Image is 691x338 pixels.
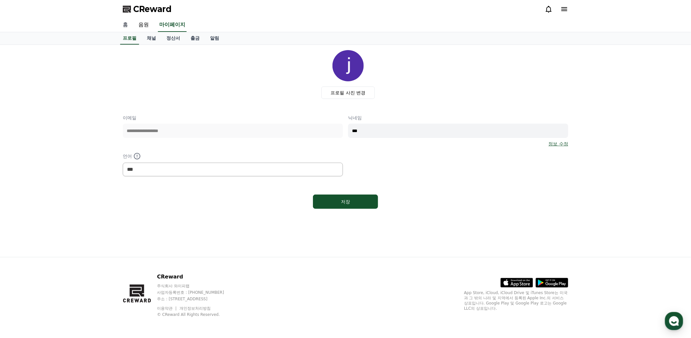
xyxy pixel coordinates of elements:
label: 프로필 사진 변경 [321,87,375,99]
button: 저장 [313,195,378,209]
p: 사업자등록번호 : [PHONE_NUMBER] [157,290,236,295]
a: 마이페이지 [158,18,187,32]
a: 음원 [133,18,154,32]
span: CReward [133,4,172,14]
p: 언어 [123,152,343,160]
a: 이용약관 [157,306,177,311]
a: CReward [123,4,172,14]
a: 대화 [43,206,84,223]
p: © CReward All Rights Reserved. [157,312,236,317]
a: 설정 [84,206,125,223]
a: 홈 [2,206,43,223]
p: 이메일 [123,115,343,121]
p: CReward [157,273,236,281]
img: profile_image [332,50,364,81]
a: 채널 [142,32,161,45]
a: 홈 [118,18,133,32]
p: 주소 : [STREET_ADDRESS] [157,296,236,302]
span: 설정 [101,216,108,221]
div: 저장 [326,198,365,205]
a: 출금 [185,32,205,45]
a: 개인정보처리방침 [179,306,211,311]
a: 알림 [205,32,224,45]
p: App Store, iCloud, iCloud Drive 및 iTunes Store는 미국과 그 밖의 나라 및 지역에서 등록된 Apple Inc.의 서비스 상표입니다. Goo... [464,290,568,311]
a: 정산서 [161,32,185,45]
p: 주식회사 와이피랩 [157,283,236,289]
span: 대화 [60,216,67,222]
a: 정보 수정 [549,141,568,147]
p: 닉네임 [348,115,568,121]
a: 프로필 [120,32,139,45]
span: 홈 [21,216,24,221]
